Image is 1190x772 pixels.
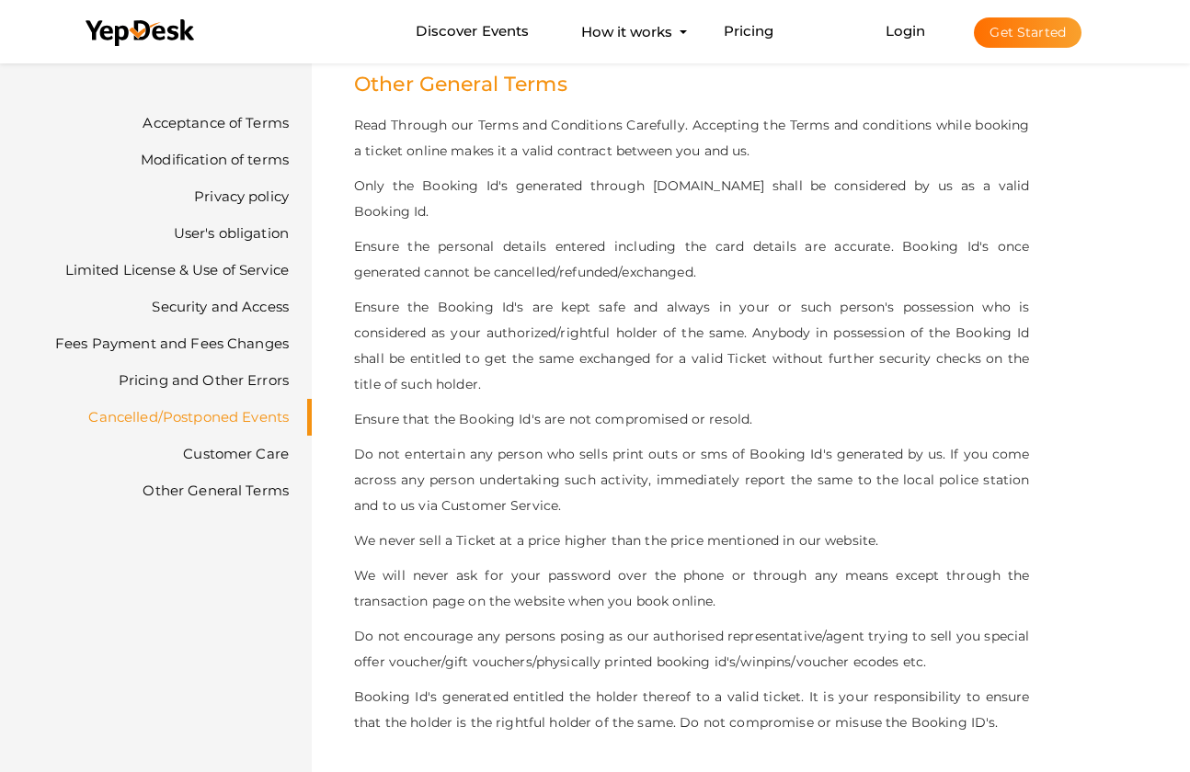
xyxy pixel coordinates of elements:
p: Ensure the personal details entered including the card details are accurate. Booking Id's once ge... [354,233,1029,285]
p: We will never ask for your password over the phone or through any means except through the transa... [354,562,1029,614]
a: Discover Events [416,15,529,49]
p: Do not encourage any persons posing as our authorised representative/agent trying to sell you spe... [354,623,1029,675]
a: Privacy policy [194,187,289,205]
p: Booking Id's generated entitled the holder thereof to a valid ticket. It is your responsibility t... [354,684,1029,735]
a: Cancelled/Postponed Events [88,408,289,426]
button: Get Started [974,17,1081,48]
a: Pricing [724,15,774,49]
a: Acceptance of Terms [143,114,289,131]
button: How it works [576,15,678,49]
p: Read Through our Terms and Conditions Carefully. Accepting the Terms and conditions while booking... [354,112,1029,164]
a: Pricing and Other Errors [119,371,289,389]
p: Ensure that the Booking Id's are not compromised or resold. [354,406,1029,432]
a: Modification of terms [141,151,289,168]
a: Customer Care [183,445,289,462]
a: User's obligation [174,224,289,242]
p: We never sell a Ticket at a price higher than the price mentioned in our website. [354,528,1029,553]
a: Fees Payment and Fees Changes [55,335,289,352]
p: Do not entertain any person who sells print outs or sms of Booking Id's generated by us. If you c... [354,441,1029,518]
a: Limited License & Use of Service [65,261,289,278]
a: Login [886,22,926,40]
p: Ensure the Booking Id's are kept safe and always in your or such person's possession who is consi... [354,294,1029,397]
a: Other General Terms [143,482,289,499]
a: Security and Access [152,298,289,315]
p: Only the Booking Id's generated through [DOMAIN_NAME] shall be considered by us as a valid Bookin... [354,173,1029,224]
